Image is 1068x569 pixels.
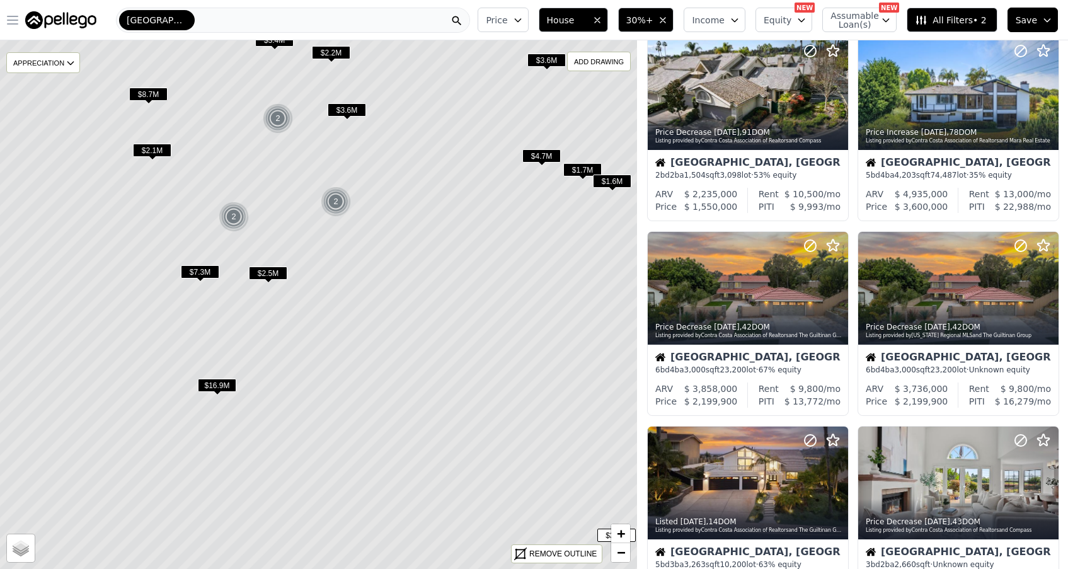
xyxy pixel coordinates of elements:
[879,3,899,13] div: NEW
[784,396,824,406] span: $ 13,772
[522,149,561,168] div: $4.7M
[249,267,287,280] span: $2.5M
[866,332,1052,340] div: Listing provided by [US_STATE] Regional MLS and The Guiltinan Group
[907,8,997,32] button: All Filters• 2
[568,52,630,71] div: ADD DRAWING
[263,103,294,134] img: g1.png
[655,188,673,200] div: ARV
[969,395,985,408] div: PITI
[895,365,916,374] span: 3,000
[655,365,841,375] div: 6 bd 4 ba sqft lot · 67% equity
[759,188,779,200] div: Rent
[655,127,842,137] div: Price Decrease , 91 DOM
[198,379,236,397] div: $16.9M
[795,3,815,13] div: NEW
[720,171,741,180] span: 3,098
[895,396,948,406] span: $ 2,199,900
[790,384,824,394] span: $ 9,800
[617,526,625,541] span: +
[129,88,168,106] div: $8.7M
[1008,8,1058,32] button: Save
[617,544,625,560] span: −
[684,560,706,569] span: 3,263
[985,200,1051,213] div: /mo
[790,202,824,212] span: $ 9,993
[527,54,566,72] div: $3.6M
[647,231,847,416] a: Price Decrease [DATE],42DOMListing provided byContra Costa Association of Realtorsand The Guiltin...
[895,384,948,394] span: $ 3,736,000
[129,88,168,101] span: $8.7M
[328,103,366,117] span: $3.6M
[655,322,842,332] div: Price Decrease , 42 DOM
[486,14,507,26] span: Price
[866,322,1052,332] div: Price Decrease , 42 DOM
[655,170,841,180] div: 2 bd 2 ba sqft lot · 53% equity
[255,33,294,47] span: $3.4M
[655,352,665,362] img: House
[655,332,842,340] div: Listing provided by Contra Costa Association of Realtors and The Guiltinan Group
[779,382,841,395] div: /mo
[684,384,738,394] span: $ 3,858,000
[655,395,677,408] div: Price
[547,14,587,26] span: House
[563,163,602,181] div: $1.7M
[25,11,96,29] img: Pellego
[866,127,1052,137] div: Price Increase , 78 DOM
[655,547,665,557] img: House
[866,352,1051,365] div: [GEOGRAPHIC_DATA], [GEOGRAPHIC_DATA]
[198,379,236,392] span: $16.9M
[321,187,351,217] div: 2
[597,529,636,542] span: $350K
[924,517,950,526] time: 2025-08-08 04:39
[655,547,841,560] div: [GEOGRAPHIC_DATA], [GEOGRAPHIC_DATA]
[328,103,366,122] div: $3.6M
[779,188,841,200] div: /mo
[720,560,746,569] span: 10,200
[692,14,725,26] span: Income
[597,529,636,547] div: $350K
[858,231,1058,416] a: Price Decrease [DATE],42DOMListing provided by[US_STATE] Regional MLSand The Guiltinan GroupHouse...
[866,527,1052,534] div: Listing provided by Contra Costa Association of Realtors and Compass
[866,158,876,168] img: House
[684,202,738,212] span: $ 1,550,000
[774,395,841,408] div: /mo
[593,175,631,188] span: $1.6M
[830,11,871,29] span: Assumable Loan(s)
[895,202,948,212] span: $ 3,600,000
[924,323,950,331] time: 2025-08-18 00:00
[714,128,740,137] time: 2025-08-26 08:38
[611,524,630,543] a: Zoom in
[969,188,989,200] div: Rent
[655,200,677,213] div: Price
[181,265,219,279] span: $7.3M
[684,189,738,199] span: $ 2,235,000
[219,202,250,232] img: g1.png
[995,396,1034,406] span: $ 16,279
[655,527,842,534] div: Listing provided by Contra Costa Association of Realtors and The Guiltinan Group
[6,52,80,73] div: APPRECIATION
[312,46,350,59] span: $2.2M
[1001,384,1034,394] span: $ 9,800
[611,543,630,562] a: Zoom out
[866,158,1051,170] div: [GEOGRAPHIC_DATA], [GEOGRAPHIC_DATA]
[866,547,876,557] img: House
[995,202,1034,212] span: $ 22,988
[764,14,791,26] span: Equity
[263,103,293,134] div: 2
[680,517,706,526] time: 2025-08-15 00:55
[539,8,608,32] button: House
[655,517,842,527] div: Listed , 14 DOM
[930,171,956,180] span: 74,487
[133,144,171,157] span: $2.1M
[822,8,897,32] button: Assumable Loan(s)
[866,352,876,362] img: House
[527,54,566,67] span: $3.6M
[219,202,249,232] div: 2
[626,14,653,26] span: 30%+
[181,265,219,284] div: $7.3M
[866,517,1052,527] div: Price Decrease , 43 DOM
[759,382,779,395] div: Rent
[866,382,883,395] div: ARV
[866,395,887,408] div: Price
[684,365,706,374] span: 3,000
